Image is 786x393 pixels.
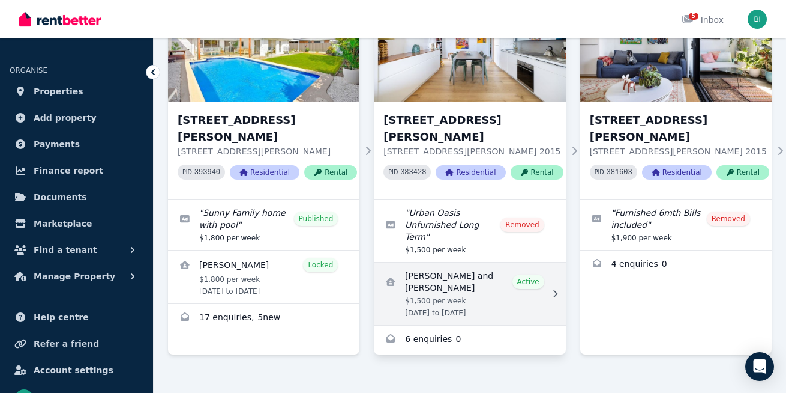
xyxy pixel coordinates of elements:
p: [STREET_ADDRESS][PERSON_NAME] 2015 [383,145,563,157]
span: Help centre [34,310,89,324]
span: Rental [304,165,357,180]
span: Properties [34,84,83,99]
code: 381603 [607,168,632,177]
a: Finance report [10,159,143,183]
span: ORGANISE [10,66,47,75]
a: Help centre [10,305,143,329]
span: Documents [34,190,87,204]
img: RentBetter [19,10,101,28]
span: Residential [436,165,505,180]
span: Finance report [34,163,103,178]
a: Payments [10,132,143,156]
span: Marketplace [34,216,92,231]
span: Manage Property [34,269,115,284]
small: PID [388,169,398,175]
p: [STREET_ADDRESS][PERSON_NAME] [178,145,357,157]
a: Enquiries for 3 Harrier Dr, Burleigh Waters [168,304,359,333]
div: Open Intercom Messenger [745,352,774,381]
a: Add property [10,106,143,130]
code: 393940 [194,168,220,177]
a: View details for Chintan Doshi and Bridget McRae [374,263,565,325]
a: Marketplace [10,212,143,236]
button: Find a tenant [10,238,143,262]
span: 5 [689,13,698,20]
span: Residential [230,165,299,180]
span: Rental [716,165,769,180]
a: Refer a friend [10,332,143,356]
a: Edit listing: Furnished 6mth Bills included [580,200,772,250]
div: Inbox [682,14,724,26]
small: PID [595,169,604,175]
img: bianca@rainbowsounds.co [748,10,767,29]
span: Refer a friend [34,337,99,351]
a: Enquiries for 403/18 Huntley St, Alexandria [580,251,772,279]
a: Edit listing: Sunny Family home with pool [168,200,359,250]
a: Edit listing: Urban Oasis Unfurnished Long Term [374,200,565,262]
span: Add property [34,111,97,125]
small: PID [182,169,192,175]
a: Properties [10,79,143,103]
h3: [STREET_ADDRESS][PERSON_NAME] [590,112,769,145]
span: Account settings [34,363,113,377]
a: View details for John Hennessy [168,251,359,303]
p: [STREET_ADDRESS][PERSON_NAME] 2015 [590,145,769,157]
code: 383428 [400,168,426,177]
a: Account settings [10,358,143,382]
span: Payments [34,137,80,151]
a: Enquiries for 18 Huntley St, Alexandria [374,326,565,355]
h3: [STREET_ADDRESS][PERSON_NAME] [178,112,357,145]
button: Manage Property [10,264,143,288]
span: Rental [511,165,563,180]
a: Documents [10,185,143,209]
span: Find a tenant [34,243,97,257]
h3: [STREET_ADDRESS][PERSON_NAME] [383,112,563,145]
span: Residential [642,165,712,180]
